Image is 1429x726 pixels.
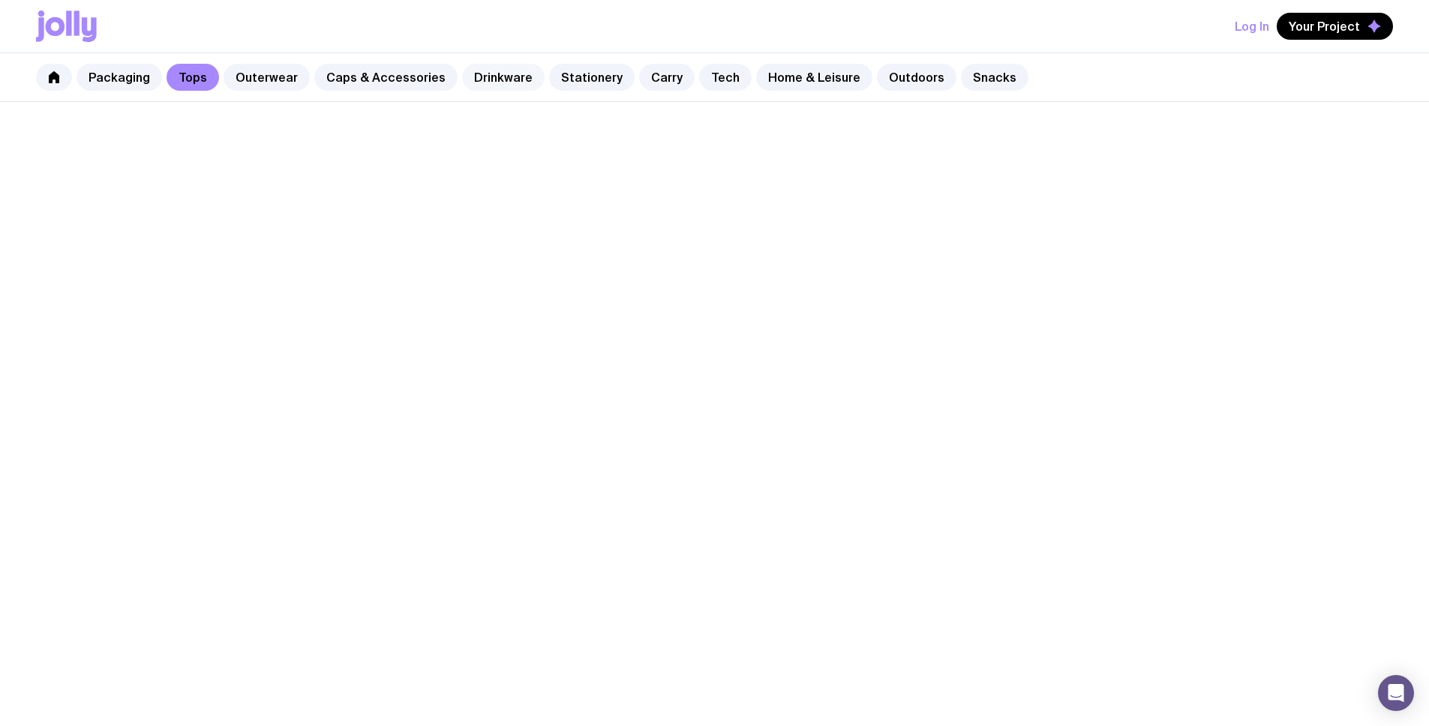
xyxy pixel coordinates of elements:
[549,64,635,91] a: Stationery
[314,64,458,91] a: Caps & Accessories
[756,64,872,91] a: Home & Leisure
[224,64,310,91] a: Outerwear
[167,64,219,91] a: Tops
[1235,13,1269,40] button: Log In
[699,64,752,91] a: Tech
[639,64,695,91] a: Carry
[1277,13,1393,40] button: Your Project
[77,64,162,91] a: Packaging
[877,64,956,91] a: Outdoors
[961,64,1028,91] a: Snacks
[462,64,545,91] a: Drinkware
[1378,675,1414,711] div: Open Intercom Messenger
[1289,19,1360,34] span: Your Project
